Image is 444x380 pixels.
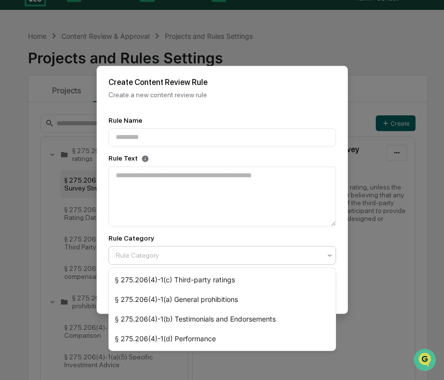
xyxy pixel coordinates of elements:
[31,189,80,197] span: [PERSON_NAME]
[36,121,165,176] img: Screenshot 2025-09-30 at 11.58.35 AM.png
[26,8,37,20] img: Go home
[10,8,22,20] button: back
[109,270,336,290] div: § 275.206(4)-1(c) Third-party ratings
[20,177,27,185] img: 1746055101610-c473b297-6a78-478c-a979-82029cc54cd1
[109,309,336,329] div: § 275.206(4)-1(b) Testimonials and Endorsements
[109,329,336,349] div: § 275.206(4)-1(d) Performance
[88,189,108,197] span: [DATE]
[108,78,336,87] h2: Create Content Review Rule
[10,167,26,183] img: Jack Rasmussen
[36,23,165,117] p: Hi Cece! Hope you're doing well. If you click into the task, you can see the scheduled dates - it...
[64,215,174,286] div: Thanks [PERSON_NAME]. On another topic, do you mind updating me where the team is on the AI sugge...
[109,290,336,309] div: § 275.206(4)-1(a) General prohibitions
[108,91,336,99] p: Create a new content review rule
[82,189,86,197] span: •
[108,235,154,243] div: Rule Category
[413,348,439,374] iframe: Open customer support
[170,297,182,309] button: Send
[108,116,336,124] div: Rule Name
[108,154,336,163] div: Rule Text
